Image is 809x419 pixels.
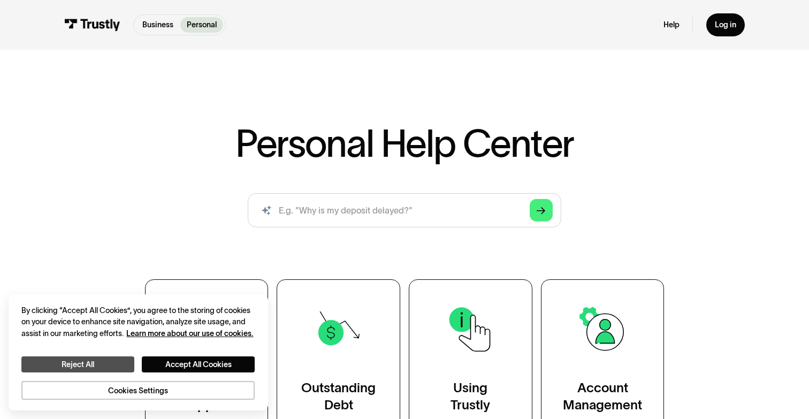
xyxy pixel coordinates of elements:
[64,19,120,31] img: Trustly Logo
[248,193,561,228] input: search
[663,20,680,29] a: Help
[21,381,255,399] button: Cookies Settings
[451,379,490,414] div: Using Trustly
[187,19,217,31] p: Personal
[248,193,561,228] form: Search
[126,329,253,338] a: More information about your privacy, opens in a new tab
[715,20,736,29] div: Log in
[21,356,134,372] button: Reject All
[142,356,255,372] button: Accept All Cookies
[9,294,268,410] div: Cookie banner
[180,17,223,33] a: Personal
[142,19,173,31] p: Business
[563,379,642,414] div: Account Management
[235,125,574,163] h1: Personal Help Center
[136,17,180,33] a: Business
[21,305,255,339] div: By clicking “Accept All Cookies”, you agree to the storing of cookies on your device to enhance s...
[21,305,255,400] div: Privacy
[301,379,376,414] div: Outstanding Debt
[706,13,745,36] a: Log in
